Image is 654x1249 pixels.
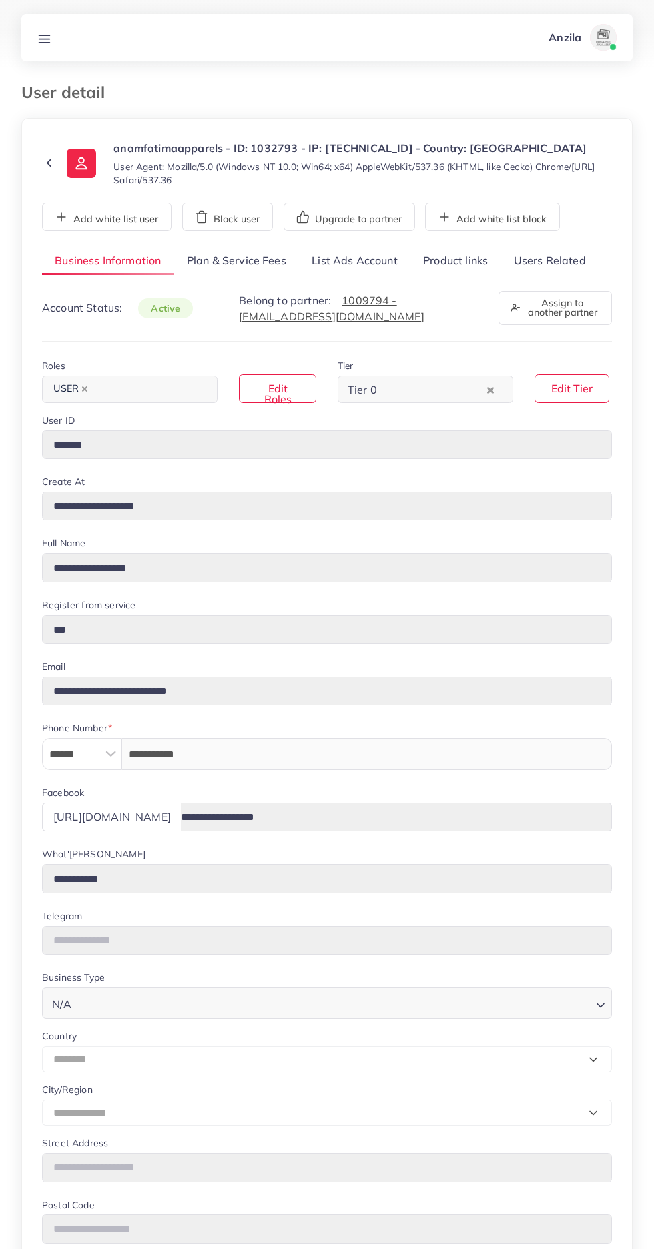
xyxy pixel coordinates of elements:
input: Search for option [95,379,200,400]
p: Anzila [549,29,581,45]
div: Search for option [42,376,218,403]
input: Search for option [381,379,484,400]
img: ic-user-info.36bf1079.svg [67,149,96,178]
a: Users Related [501,247,598,276]
span: Tier 0 [345,380,380,400]
label: Telegram [42,909,82,923]
input: Search for option [75,991,591,1014]
span: active [138,298,193,318]
label: Email [42,660,65,673]
p: Account Status: [42,300,193,316]
div: Search for option [338,376,513,403]
h3: User detail [21,83,115,102]
label: Create At [42,475,85,488]
label: City/Region [42,1083,93,1096]
label: What'[PERSON_NAME] [42,847,145,861]
p: anamfatimaapparels - ID: 1032793 - IP: [TECHNICAL_ID] - Country: [GEOGRAPHIC_DATA] [113,140,612,156]
div: [URL][DOMAIN_NAME] [42,803,182,831]
button: Assign to another partner [499,291,612,325]
a: Product links [410,247,501,276]
button: Block user [182,203,273,231]
a: Business Information [42,247,174,276]
label: Phone Number [42,721,112,735]
label: User ID [42,414,75,427]
label: Roles [42,359,65,372]
button: Add white list block [425,203,560,231]
a: Anzilaavatar [541,24,622,51]
button: Edit Roles [239,374,316,403]
label: Facebook [42,786,84,799]
p: Belong to partner: [239,292,482,324]
div: Search for option [42,987,612,1019]
button: Deselect USER [81,386,88,392]
label: Full Name [42,536,85,550]
button: Edit Tier [535,374,609,403]
small: User Agent: Mozilla/5.0 (Windows NT 10.0; Win64; x64) AppleWebKit/537.36 (KHTML, like Gecko) Chro... [113,160,612,187]
a: 1009794 - [EMAIL_ADDRESS][DOMAIN_NAME] [239,294,424,323]
label: Register from service [42,598,135,612]
label: Country [42,1029,77,1043]
a: List Ads Account [299,247,410,276]
button: Upgrade to partner [284,203,415,231]
span: USER [47,380,94,398]
a: Plan & Service Fees [174,247,299,276]
img: avatar [590,24,617,51]
span: N/A [49,995,74,1014]
label: Street Address [42,1136,108,1150]
label: Postal Code [42,1198,94,1212]
button: Clear Selected [487,382,494,397]
label: Tier [338,359,354,372]
label: Business Type [42,971,105,984]
button: Add white list user [42,203,172,231]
